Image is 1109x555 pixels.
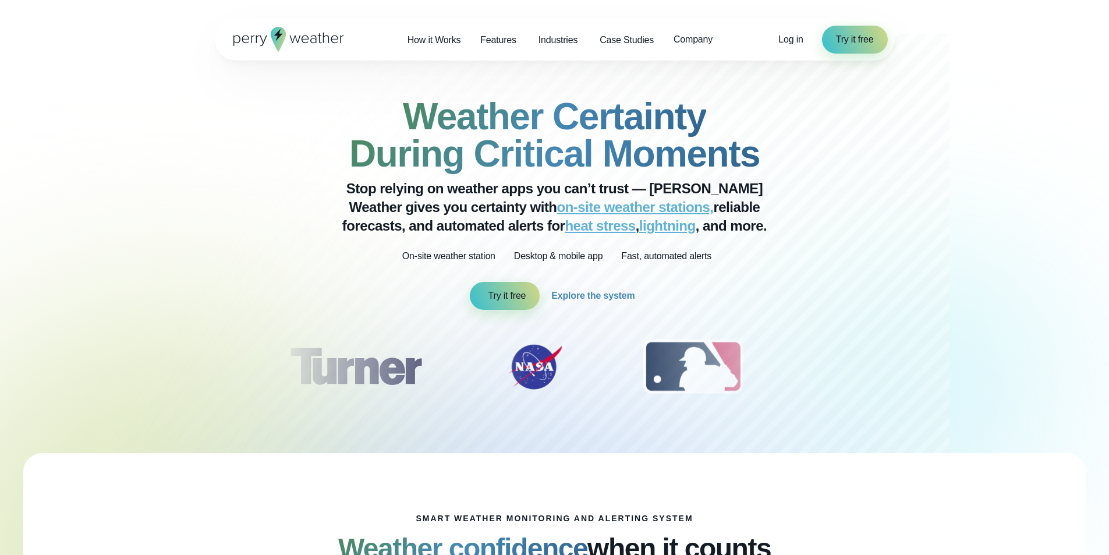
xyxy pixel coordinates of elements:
h1: smart weather monitoring and alerting system [416,514,693,523]
p: Stop relying on weather apps you can’t trust — [PERSON_NAME] Weather gives you certainty with rel... [322,179,788,235]
img: PGA.svg [810,338,904,396]
span: Try it free [836,33,874,47]
span: How it Works [408,33,461,47]
span: Explore the system [551,289,635,303]
img: NASA.svg [494,338,576,396]
span: Try it free [488,289,526,303]
img: Turner-Construction_1.svg [272,338,438,396]
a: on-site weather stations, [557,199,714,215]
a: How it Works [398,28,471,52]
a: Log in [778,33,803,47]
div: 1 of 12 [272,338,438,396]
div: 4 of 12 [810,338,904,396]
p: Fast, automated alerts [621,249,711,263]
span: Features [480,33,516,47]
span: Company [674,33,713,47]
span: Case Studies [600,33,654,47]
p: Desktop & mobile app [514,249,603,263]
a: Explore the system [551,282,639,310]
a: Try it free [470,282,540,310]
div: 2 of 12 [494,338,576,396]
div: 3 of 12 [632,338,754,396]
a: heat stress [565,218,635,234]
a: lightning [639,218,696,234]
img: MLB.svg [632,338,754,396]
strong: Weather Certainty During Critical Moments [349,96,760,175]
a: Case Studies [590,28,664,52]
div: slideshow [273,338,837,402]
span: Industries [538,33,577,47]
p: On-site weather station [402,249,495,263]
span: Log in [778,34,803,44]
a: Try it free [822,26,888,54]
